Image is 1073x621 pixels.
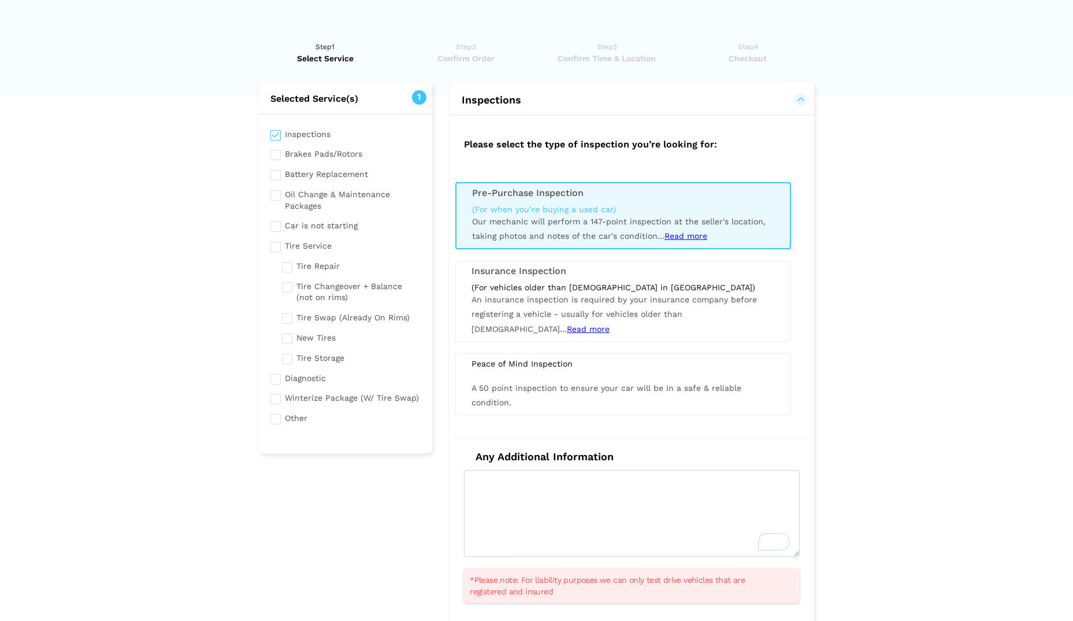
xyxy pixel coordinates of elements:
span: Confirm Order [399,53,533,64]
span: 1 [412,90,426,105]
a: Step1 [259,41,392,64]
h3: Insurance Inspection [471,266,775,276]
h4: Any Additional Information [464,450,800,463]
button: Inspections [461,93,803,107]
a: Step4 [681,41,815,64]
span: Confirm Time & Location [540,53,674,64]
a: Step2 [399,41,533,64]
h3: Pre-Purchase Inspection [472,188,774,198]
div: Peace of Mind Inspection [463,358,784,369]
span: Select Service [259,53,392,64]
h2: Please select the type of inspection you’re looking for: [452,127,811,159]
textarea: To enrich screen reader interactions, please activate Accessibility in Grammarly extension settings [464,470,800,557]
span: Read more [664,231,707,241]
span: Our mechanic will perform a 147-point inspection at the seller's location, taking photos and note... [472,217,766,241]
span: An insurance inspection is required by your insurance company before registering a vehicle - usua... [471,295,757,333]
h2: Selected Service(s) [259,93,433,105]
span: A 50 point inspection to ensure your car will be in a safe & reliable condition. [471,383,741,407]
span: Read more [567,324,610,334]
div: (For when you’re buying a used car) [472,204,774,215]
span: Checkout [681,53,815,64]
a: Step3 [540,41,674,64]
span: *Please note: For liability purposes we can only test drive vehicles that are registered and insured [470,574,779,597]
div: (For vehicles older than [DEMOGRAPHIC_DATA] in [GEOGRAPHIC_DATA]) [471,282,775,293]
